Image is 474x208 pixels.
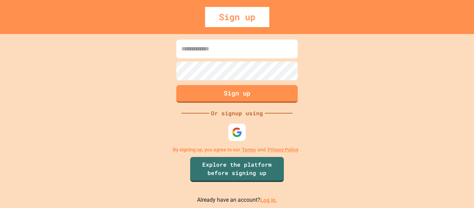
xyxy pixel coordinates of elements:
a: Privacy Policy [268,146,298,153]
p: By signing up, you agree to our and . [173,146,302,153]
a: Explore the platform before signing up [190,157,284,182]
a: Log in. [260,197,277,203]
p: Already have an account? [197,196,277,205]
a: Terms [242,146,256,153]
div: Or signup using [209,109,265,117]
img: google-icon.svg [232,127,242,138]
div: Sign up [205,7,269,27]
button: Sign up [176,85,298,103]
